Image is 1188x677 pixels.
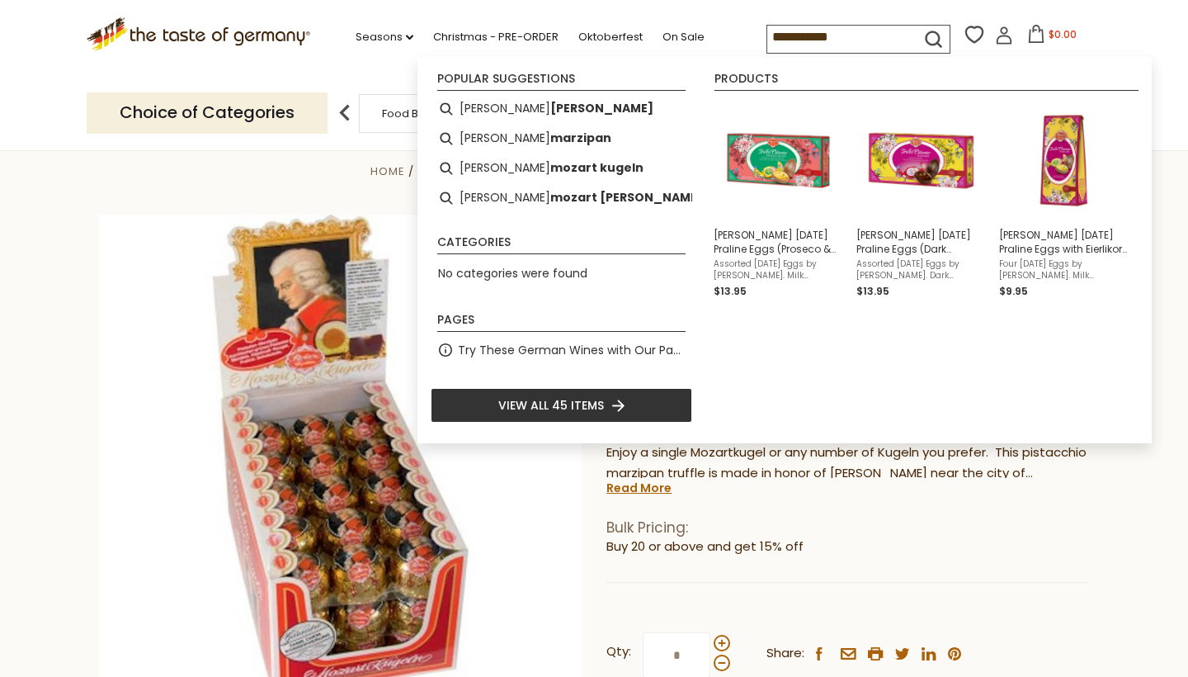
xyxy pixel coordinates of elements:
img: Reber Easter Praline Eggs in Gift Pack [719,101,838,220]
button: $0.00 [1016,25,1087,50]
h1: Bulk Pricing: [606,519,1089,537]
div: Instant Search Results [417,57,1152,443]
li: reber mozart [431,94,692,124]
b: mozart kugeln [550,159,643,178]
li: Buy 20 or above and get 15% off [606,537,1089,557]
li: Products [714,73,1138,91]
span: Assorted [DATE] Eggs by [PERSON_NAME]. Milk chocolate shells with Proseco & Peach cream, Eierliko... [714,258,843,282]
li: Reber Easter Praline Eggs (Dark chocolate, Milk chocolate, Cream) in Gift Pack 3.5 oz [850,94,992,306]
li: Popular suggestions [437,73,686,91]
img: Reber Easter Praling Eggs with Eierlikor in Gift Bag [1004,101,1124,220]
span: [PERSON_NAME] [DATE] Praline Eggs (Dark chocolate, Milk chocolate, Cream) in Gift Pack 3.5 oz [856,228,986,256]
span: Assorted [DATE] Eggs by [PERSON_NAME]. Dark chocolate shells with dark chocolate, milk chocolate,... [856,258,986,282]
span: $13.95 [856,284,889,298]
a: Try These German Wines with Our Pastry or Charcuterie [458,341,686,360]
a: Home [370,163,405,179]
li: Pages [437,314,686,332]
span: View all 45 items [498,396,604,414]
a: On Sale [662,28,705,46]
img: Reber Easter Praline Eggs in Gift Pack [861,101,981,220]
img: previous arrow [328,97,361,130]
a: Oktoberfest [578,28,643,46]
li: View all 45 items [431,388,692,423]
li: Try These German Wines with Our Pastry or Charcuterie [431,335,692,365]
p: Choice of Categories [87,92,328,133]
li: reber marzipan [431,124,692,154]
a: Food By Category [382,107,478,120]
b: mozart [PERSON_NAME] [550,188,703,207]
span: Four [DATE] Eggs by [PERSON_NAME]. Milk chocolate shells with Eierlikor cream. In festive [DATE] ... [999,258,1129,282]
a: Reber Easter Praline Eggs in Gift Pack[PERSON_NAME] [DATE] Praline Eggs (Dark chocolate, Milk cho... [856,101,986,300]
span: $13.95 [714,284,747,298]
a: Seasons [356,28,413,46]
span: $0.00 [1049,27,1077,41]
li: Reber Easter Praline Eggs (Proseco & Peach, Eierlikor, Whiskey) in Gift Pack 3.5 oz [707,94,850,306]
a: Reber Easter Praling Eggs with Eierlikor in Gift Bag[PERSON_NAME] [DATE] Praline Eggs with Eierli... [999,101,1129,300]
a: Christmas - PRE-ORDER [433,28,559,46]
span: No categories were found [438,265,587,282]
p: Enjoy a single Mozartkugel or any number of Kugeln you prefer. This pistacchio marzipan truffle i... [606,443,1089,484]
strong: Qty: [606,641,631,662]
li: Reber Easter Praline Eggs with Eierlikor cream filling in Gift Bag 2.8 oz [992,94,1135,306]
b: marzipan [550,129,611,148]
li: reber mozart kugeln [431,154,692,183]
span: Share: [766,643,804,664]
span: [PERSON_NAME] [DATE] Praline Eggs with Eierlikor cream filling in Gift Bag 2.8 oz [999,228,1129,256]
span: [PERSON_NAME] [DATE] Praline Eggs (Proseco & Peach, Eierlikor, Whiskey) in Gift Pack 3.5 oz [714,228,843,256]
span: $9.95 [999,284,1028,298]
b: [PERSON_NAME] [550,99,653,118]
a: Reber Easter Praline Eggs in Gift Pack[PERSON_NAME] [DATE] Praline Eggs (Proseco & Peach, Eierlik... [714,101,843,300]
li: Categories [437,236,686,254]
a: Read More [606,480,672,496]
li: reber mozart kugel [431,183,692,213]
